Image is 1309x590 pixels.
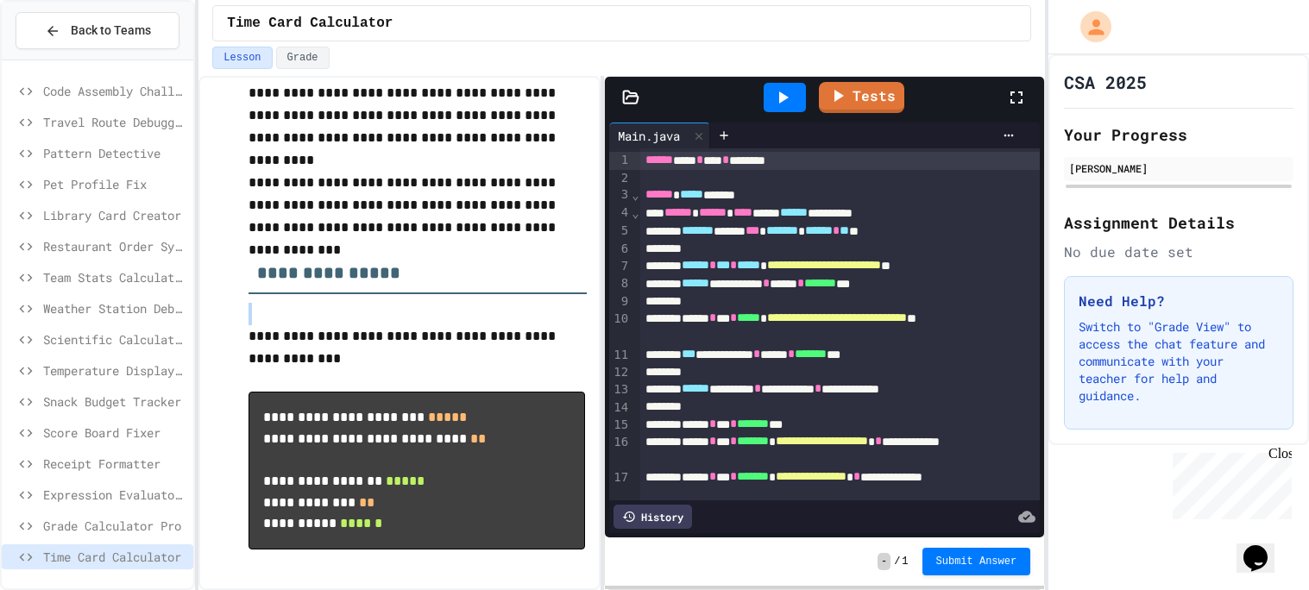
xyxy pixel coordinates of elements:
div: Chat with us now!Close [7,7,119,110]
button: Back to Teams [16,12,179,49]
h2: Your Progress [1064,122,1293,147]
span: Scientific Calculator [43,330,186,348]
span: Grade Calculator Pro [43,517,186,535]
span: Pet Profile Fix [43,175,186,193]
div: [PERSON_NAME] [1069,160,1288,176]
span: Restaurant Order System [43,237,186,255]
span: Library Card Creator [43,206,186,224]
span: Weather Station Debugger [43,299,186,317]
h1: CSA 2025 [1064,70,1147,94]
span: Time Card Calculator [227,13,393,34]
p: Switch to "Grade View" to access the chat feature and communicate with your teacher for help and ... [1079,318,1279,405]
span: Back to Teams [71,22,151,40]
div: No due date set [1064,242,1293,262]
span: Receipt Formatter [43,455,186,473]
span: Temperature Display Fix [43,361,186,380]
iframe: chat widget [1237,521,1292,573]
span: Expression Evaluator Fix [43,486,186,504]
span: Snack Budget Tracker [43,392,186,411]
span: Score Board Fixer [43,424,186,442]
span: Time Card Calculator [43,548,186,566]
h2: Assignment Details [1064,210,1293,235]
span: Travel Route Debugger [43,113,186,131]
span: Pattern Detective [43,144,186,162]
h3: Need Help? [1079,291,1279,311]
span: Team Stats Calculator [43,268,186,286]
span: Code Assembly Challenge [43,82,186,100]
iframe: chat widget [1166,446,1292,519]
button: Lesson [212,47,272,69]
div: My Account [1062,7,1116,47]
button: Grade [276,47,330,69]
